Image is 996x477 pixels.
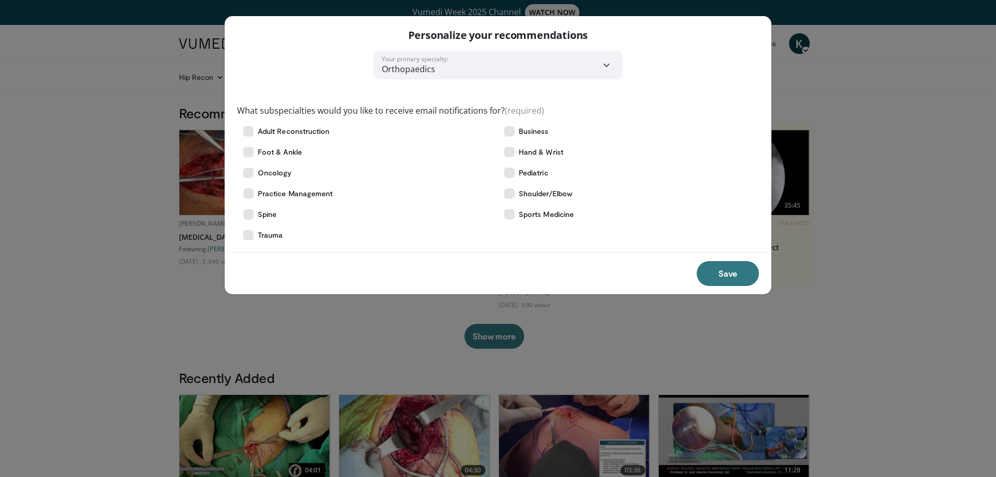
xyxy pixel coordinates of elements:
[519,126,549,137] span: Business
[258,209,276,220] span: Spine
[258,147,302,157] span: Foot & Ankle
[258,230,283,240] span: Trauma
[237,104,544,117] label: What subspecialties would you like to receive email notifications for?
[519,147,563,157] span: Hand & Wrist
[697,261,759,286] button: Save
[519,168,548,178] span: Pediatric
[505,105,544,116] span: (required)
[408,29,588,42] p: Personalize your recommendations
[258,168,292,178] span: Oncology
[258,188,333,199] span: Practice Management
[258,126,329,137] span: Adult Reconstruction
[519,188,572,199] span: Shoulder/Elbow
[519,209,574,220] span: Sports Medicine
